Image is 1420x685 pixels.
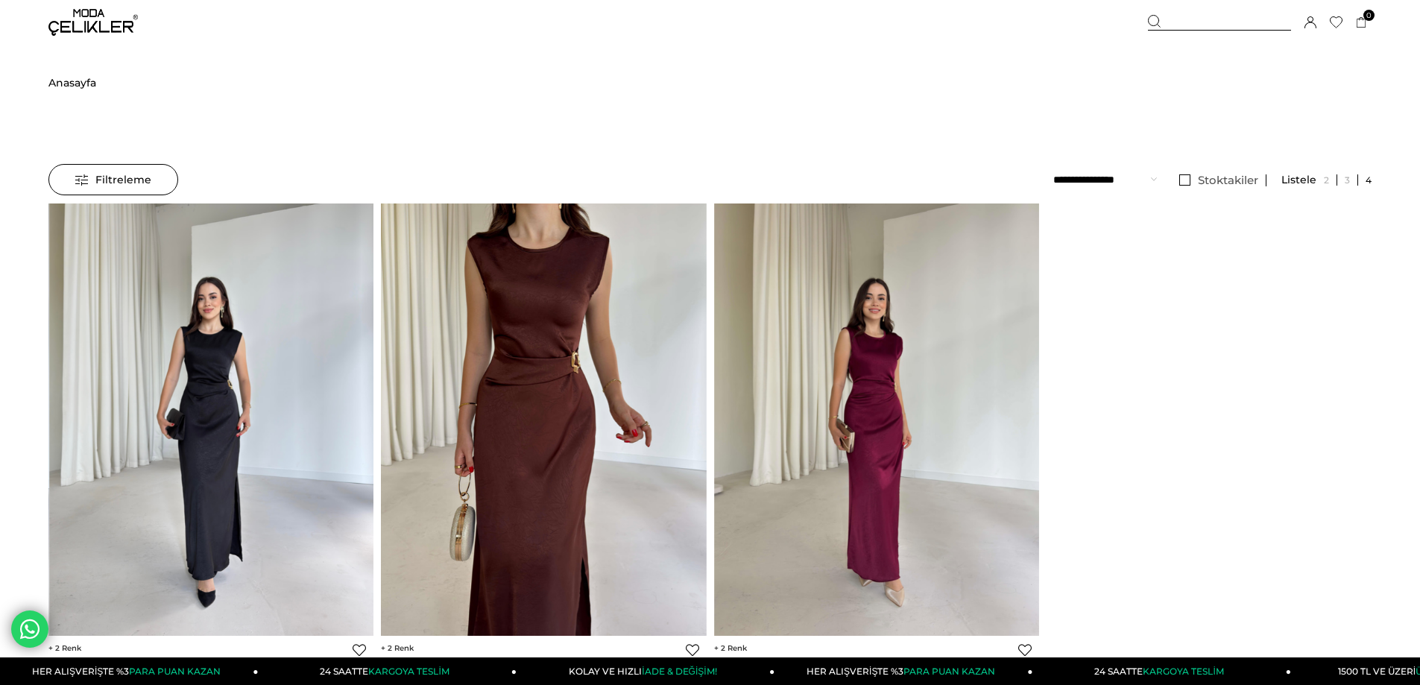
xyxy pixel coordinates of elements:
[353,643,366,657] a: Favorilere Ekle
[686,643,699,657] a: Favorilere Ekle
[381,643,414,653] span: 2
[714,203,1039,636] img: Bel Aksesuarı Detaylı Yırtmaçlı Maxi Boy Dalinma Bordo Kadın elbise 26K001
[642,666,716,677] span: İADE & DEĞİŞİM!
[48,45,96,121] a: Anasayfa
[517,657,774,685] a: KOLAY VE HIZLIİADE & DEĞİŞİM!
[1198,173,1258,187] span: Stoktakiler
[259,657,517,685] a: 24 SAATTEKARGOYA TESLİM
[381,203,706,636] img: Bel Aksesuarı Detaylı Yırtmaçlı Maxi Boy Dalinma Kahve Kadın elbise 26K001
[1143,666,1223,677] span: KARGOYA TESLİM
[1033,657,1291,685] a: 24 SAATTEKARGOYA TESLİM
[129,666,221,677] span: PARA PUAN KAZAN
[1363,10,1375,21] span: 0
[1172,174,1266,186] a: Stoktakiler
[774,657,1032,685] a: HER ALIŞVERİŞTE %3PARA PUAN KAZAN
[48,45,96,121] li: >
[903,666,995,677] span: PARA PUAN KAZAN
[1018,643,1032,657] a: Favorilere Ekle
[49,203,374,636] img: Bel Aksesuarı Detaylı Yırtmaçlı Maxi Boy Dalinma Siyah Kadın elbise 26K001
[714,643,747,653] span: 2
[1356,17,1367,28] a: 0
[48,9,138,36] img: logo
[75,165,151,195] span: Filtreleme
[48,643,81,653] span: 2
[368,666,449,677] span: KARGOYA TESLİM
